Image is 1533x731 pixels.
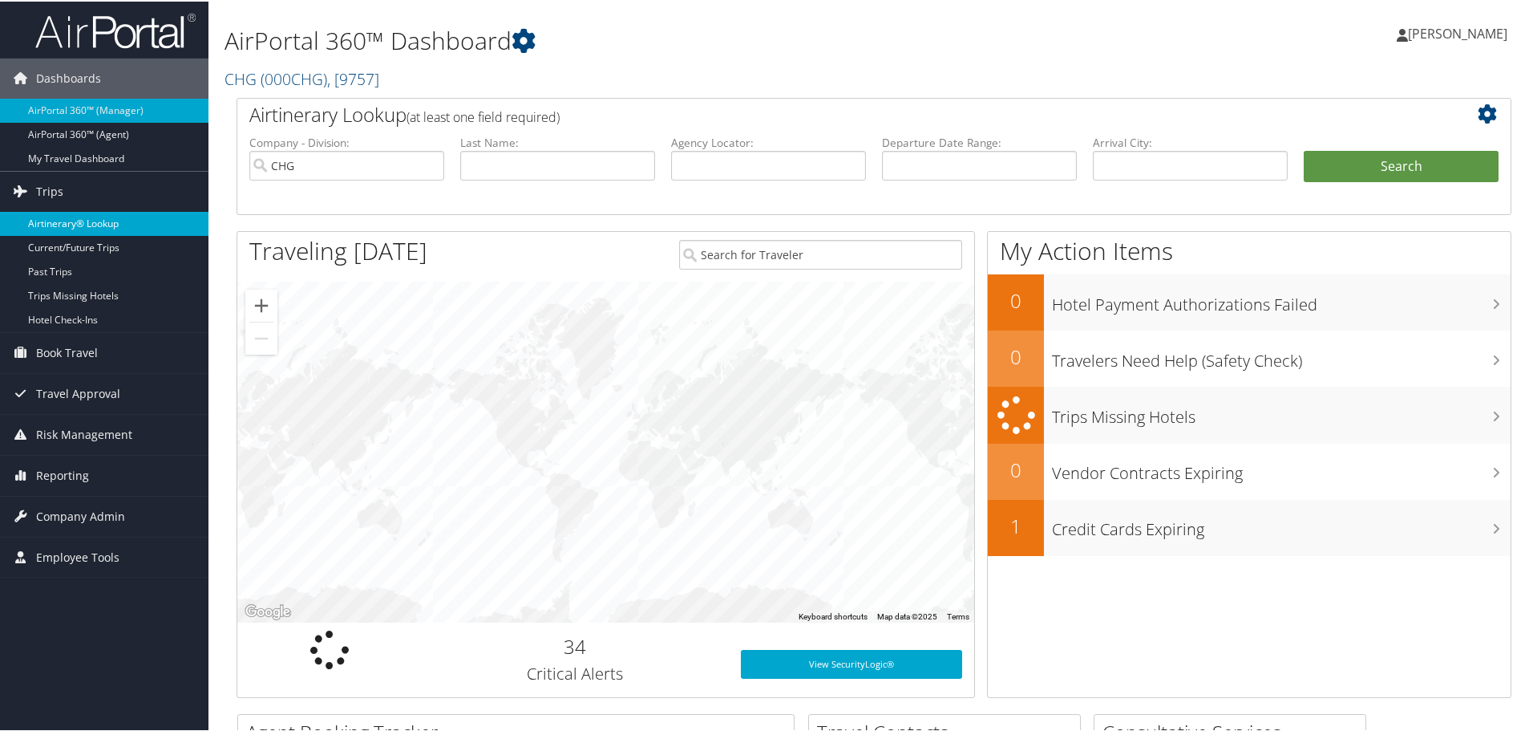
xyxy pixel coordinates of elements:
[434,661,717,684] h3: Critical Alerts
[988,273,1511,329] a: 0Hotel Payment Authorizations Failed
[249,99,1393,127] h2: Airtinerary Lookup
[35,10,196,48] img: airportal-logo.png
[988,329,1511,385] a: 0Travelers Need Help (Safety Check)
[988,342,1044,369] h2: 0
[877,611,937,619] span: Map data ©2025
[249,233,427,266] h1: Traveling [DATE]
[988,385,1511,442] a: Trips Missing Hotels
[241,600,294,621] img: Google
[36,536,119,576] span: Employee Tools
[36,454,89,494] span: Reporting
[460,133,655,149] label: Last Name:
[1397,8,1523,56] a: [PERSON_NAME]
[882,133,1077,149] label: Departure Date Range:
[261,67,327,88] span: ( 000CHG )
[671,133,866,149] label: Agency Locator:
[36,372,120,412] span: Travel Approval
[1408,23,1507,41] span: [PERSON_NAME]
[1093,133,1288,149] label: Arrival City:
[434,632,717,659] h2: 34
[988,455,1044,482] h2: 0
[947,611,969,619] a: Terms (opens in new tab)
[36,413,132,453] span: Risk Management
[1052,396,1511,427] h3: Trips Missing Hotels
[1052,509,1511,539] h3: Credit Cards Expiring
[249,133,444,149] label: Company - Division:
[36,331,98,372] span: Book Travel
[679,238,962,268] input: Search for Traveler
[36,170,63,210] span: Trips
[224,22,1090,56] h1: AirPortal 360™ Dashboard
[245,288,277,320] button: Zoom in
[327,67,379,88] span: , [ 9757 ]
[988,498,1511,554] a: 1Credit Cards Expiring
[224,67,379,88] a: CHG
[36,495,125,535] span: Company Admin
[36,57,101,97] span: Dashboards
[1052,453,1511,483] h3: Vendor Contracts Expiring
[245,321,277,353] button: Zoom out
[407,107,560,124] span: (at least one field required)
[988,442,1511,498] a: 0Vendor Contracts Expiring
[988,511,1044,538] h2: 1
[988,233,1511,266] h1: My Action Items
[799,610,868,621] button: Keyboard shortcuts
[988,286,1044,313] h2: 0
[1052,284,1511,315] h3: Hotel Payment Authorizations Failed
[1304,149,1499,181] button: Search
[1052,340,1511,371] h3: Travelers Need Help (Safety Check)
[241,600,294,621] a: Open this area in Google Maps (opens a new window)
[741,648,962,677] a: View SecurityLogic®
